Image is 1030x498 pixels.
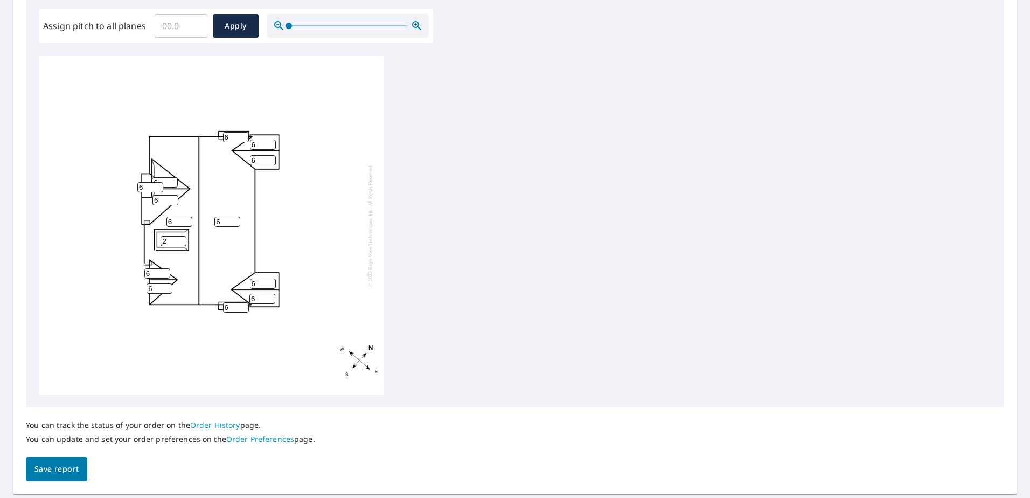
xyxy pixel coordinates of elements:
[226,434,294,444] a: Order Preferences
[26,420,315,430] p: You can track the status of your order on the page.
[34,462,79,476] span: Save report
[26,457,87,481] button: Save report
[155,11,207,41] input: 00.0
[213,14,259,38] button: Apply
[190,420,240,430] a: Order History
[43,19,146,32] label: Assign pitch to all planes
[26,434,315,444] p: You can update and set your order preferences on the page.
[221,19,250,33] span: Apply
